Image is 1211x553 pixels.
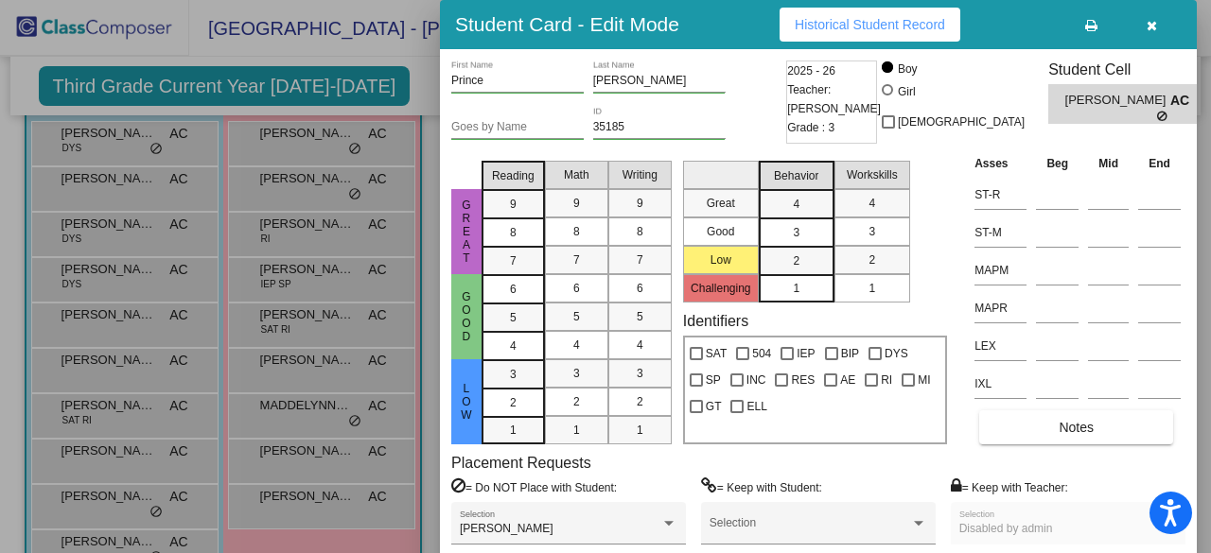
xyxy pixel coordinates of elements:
[847,166,898,183] span: Workskills
[897,83,916,100] div: Girl
[1065,91,1170,111] span: [PERSON_NAME]
[869,223,875,240] span: 3
[970,153,1031,174] th: Asses
[951,477,1068,496] label: = Keep with Teacher:
[458,199,475,265] span: Great
[510,309,517,326] span: 5
[974,332,1027,360] input: assessment
[573,195,580,212] span: 9
[637,223,643,240] span: 8
[793,196,799,213] span: 4
[623,166,658,183] span: Writing
[787,61,835,80] span: 2025 - 26
[793,252,799,269] span: 2
[573,223,580,240] span: 8
[793,280,799,297] span: 1
[840,369,855,391] span: AE
[573,365,580,382] span: 3
[637,365,643,382] span: 3
[637,393,643,410] span: 2
[1083,153,1133,174] th: Mid
[637,422,643,439] span: 1
[752,342,771,365] span: 504
[787,118,834,137] span: Grade : 3
[897,60,918,78] div: Boy
[869,195,875,212] span: 4
[510,422,517,439] span: 1
[746,395,766,418] span: ELL
[974,218,1027,247] input: assessment
[701,477,822,496] label: = Keep with Student:
[637,251,643,268] span: 7
[974,256,1027,285] input: assessment
[979,410,1173,444] button: Notes
[637,308,643,325] span: 5
[510,252,517,269] span: 7
[637,195,643,212] span: 9
[797,342,815,365] span: IEP
[869,251,875,268] span: 2
[774,167,818,184] span: Behavior
[706,369,721,391] span: SP
[510,281,517,298] span: 6
[451,121,584,134] input: goes by name
[974,181,1027,209] input: assessment
[455,12,679,36] h3: Student Card - Edit Mode
[637,337,643,354] span: 4
[787,80,881,118] span: Teacher: [PERSON_NAME]
[637,280,643,297] span: 6
[451,454,591,472] label: Placement Requests
[451,477,617,496] label: = Do NOT Place with Student:
[974,370,1027,398] input: assessment
[746,369,766,391] span: INC
[898,111,1025,133] span: [DEMOGRAPHIC_DATA]
[1170,91,1197,111] span: AC
[573,308,580,325] span: 5
[959,522,1053,535] span: Disabled by admin
[573,393,580,410] span: 2
[793,224,799,241] span: 3
[510,196,517,213] span: 9
[1133,153,1185,174] th: End
[885,342,908,365] span: DYS
[706,342,727,365] span: SAT
[510,366,517,383] span: 3
[573,337,580,354] span: 4
[460,522,553,535] span: [PERSON_NAME]
[841,342,859,365] span: BIP
[795,17,945,32] span: Historical Student Record
[780,8,960,42] button: Historical Student Record
[869,280,875,297] span: 1
[573,251,580,268] span: 7
[492,167,535,184] span: Reading
[458,382,475,422] span: Low
[510,394,517,411] span: 2
[573,422,580,439] span: 1
[593,121,726,134] input: Enter ID
[683,312,748,330] label: Identifiers
[706,395,722,418] span: GT
[791,369,815,391] span: RES
[974,294,1027,322] input: assessment
[564,166,589,183] span: Math
[1031,153,1083,174] th: Beg
[573,280,580,297] span: 6
[510,337,517,354] span: 4
[458,290,475,343] span: Good
[918,369,930,391] span: MI
[1059,420,1094,435] span: Notes
[881,369,892,391] span: RI
[510,224,517,241] span: 8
